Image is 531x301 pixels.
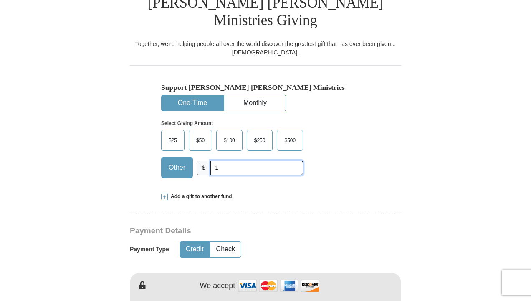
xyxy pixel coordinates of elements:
[220,134,239,147] span: $100
[162,95,223,111] button: One-Time
[250,134,270,147] span: $250
[130,246,169,253] h5: Payment Type
[161,120,213,126] strong: Select Giving Amount
[210,161,303,175] input: Other Amount
[237,277,321,295] img: credit cards accepted
[224,95,286,111] button: Monthly
[161,83,370,92] h5: Support [PERSON_NAME] [PERSON_NAME] Ministries
[130,40,401,56] div: Together, we're helping people all over the world discover the greatest gift that has ever been g...
[280,134,300,147] span: $500
[164,134,181,147] span: $25
[197,161,211,175] span: $
[200,281,235,291] h4: We accept
[130,226,343,236] h3: Payment Details
[192,134,209,147] span: $50
[180,242,210,257] button: Credit
[168,193,232,200] span: Add a gift to another fund
[164,161,190,174] span: Other
[210,242,241,257] button: Check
